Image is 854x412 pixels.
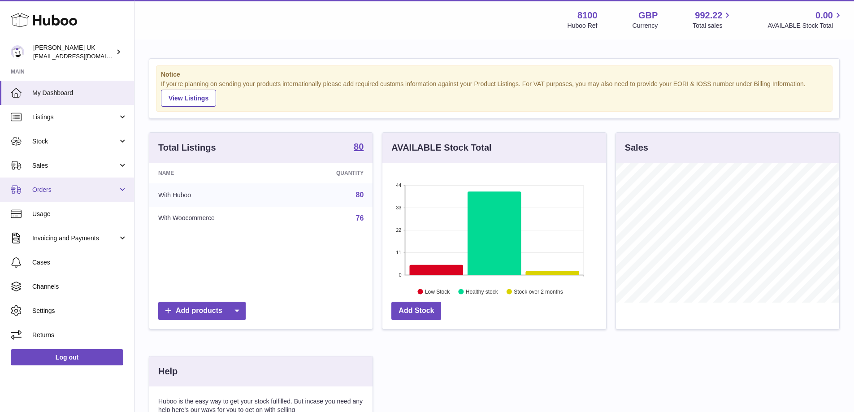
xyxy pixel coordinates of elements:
a: 992.22 Total sales [693,9,733,30]
span: Settings [32,307,127,315]
span: My Dashboard [32,89,127,97]
span: Usage [32,210,127,218]
a: Add Stock [391,302,441,320]
text: Healthy stock [466,288,499,295]
span: 0.00 [815,9,833,22]
span: [EMAIL_ADDRESS][DOMAIN_NAME] [33,52,132,60]
td: With Woocommerce [149,207,288,230]
span: Listings [32,113,118,121]
text: 33 [396,205,402,210]
a: View Listings [161,90,216,107]
span: Invoicing and Payments [32,234,118,243]
span: Orders [32,186,118,194]
text: 11 [396,250,402,255]
th: Quantity [288,163,373,183]
strong: 80 [354,142,364,151]
span: Sales [32,161,118,170]
a: 0.00 AVAILABLE Stock Total [767,9,843,30]
a: 80 [354,142,364,153]
h3: Sales [625,142,648,154]
span: Total sales [693,22,733,30]
a: Add products [158,302,246,320]
span: Stock [32,137,118,146]
strong: Notice [161,70,828,79]
span: 992.22 [695,9,722,22]
span: Cases [32,258,127,267]
a: Log out [11,349,123,365]
th: Name [149,163,288,183]
text: 0 [399,272,402,278]
text: Stock over 2 months [514,288,563,295]
h3: AVAILABLE Stock Total [391,142,491,154]
a: 76 [356,214,364,222]
img: emotion88hk@gmail.com [11,45,24,59]
span: Returns [32,331,127,339]
div: Huboo Ref [568,22,598,30]
h3: Total Listings [158,142,216,154]
span: AVAILABLE Stock Total [767,22,843,30]
div: If you're planning on sending your products internationally please add required customs informati... [161,80,828,107]
div: [PERSON_NAME] UK [33,43,114,61]
div: Currency [633,22,658,30]
a: 80 [356,191,364,199]
strong: 8100 [577,9,598,22]
text: Low Stock [425,288,450,295]
td: With Huboo [149,183,288,207]
text: 22 [396,227,402,233]
text: 44 [396,182,402,188]
strong: GBP [638,9,658,22]
span: Channels [32,282,127,291]
h3: Help [158,365,178,377]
